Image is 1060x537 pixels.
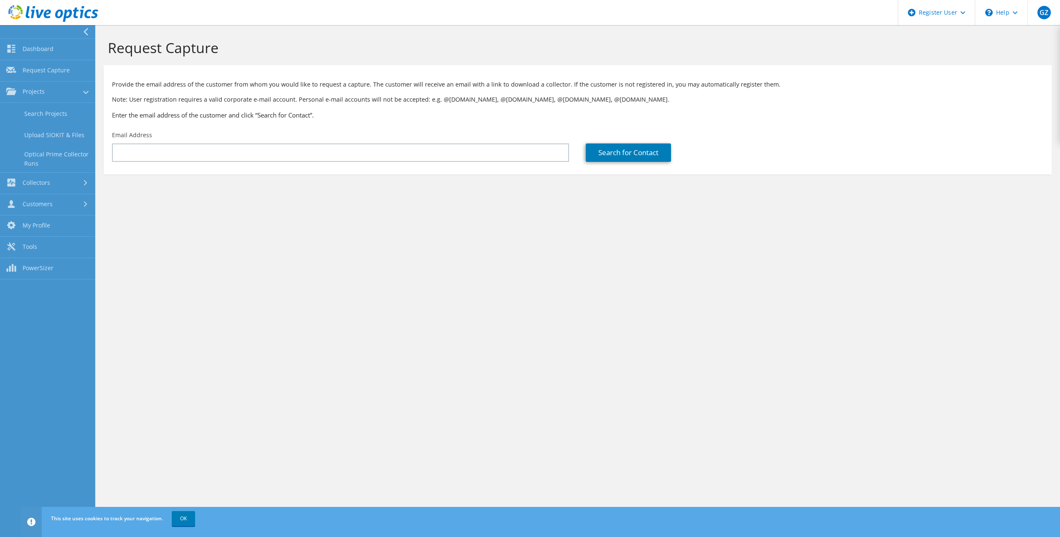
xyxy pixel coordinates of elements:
span: This site uses cookies to track your navigation. [51,515,163,522]
a: OK [172,511,195,526]
p: Provide the email address of the customer from whom you would like to request a capture. The cust... [112,80,1043,89]
svg: \n [985,9,993,16]
p: Note: User registration requires a valid corporate e-mail account. Personal e-mail accounts will ... [112,95,1043,104]
label: Email Address [112,131,152,139]
h3: Enter the email address of the customer and click “Search for Contact”. [112,110,1043,120]
a: Search for Contact [586,143,671,162]
span: GZ [1037,6,1051,19]
h1: Request Capture [108,39,1043,56]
